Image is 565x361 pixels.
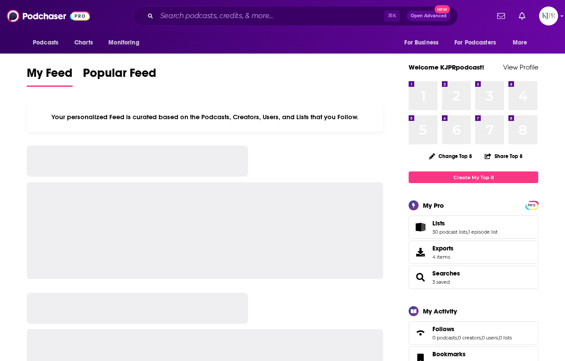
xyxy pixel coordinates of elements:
span: Popular Feed [83,66,156,85]
span: My Feed [27,66,73,85]
span: , [481,335,482,341]
button: open menu [449,35,508,51]
a: View Profile [503,63,538,71]
span: PRO [527,202,537,209]
span: , [457,335,458,341]
span: Exports [432,244,454,252]
span: Exports [412,246,429,258]
span: More [513,37,527,49]
span: , [467,229,468,235]
a: Charts [69,35,98,51]
a: PRO [527,202,537,208]
a: Lists [412,221,429,233]
a: Show notifications dropdown [515,9,529,23]
a: Searches [412,271,429,283]
button: open menu [507,35,538,51]
div: My Activity [423,307,457,315]
span: Podcasts [33,37,58,49]
a: Bookmarks [432,350,484,358]
a: My Feed [27,66,73,87]
a: 0 creators [458,335,481,341]
a: 1 episode list [468,229,498,235]
a: 0 users [482,335,498,341]
span: Bookmarks [432,350,466,358]
span: ⌘ K [384,10,400,22]
a: Show notifications dropdown [494,9,508,23]
img: Podchaser - Follow, Share and Rate Podcasts [7,8,90,24]
button: Change Top 8 [424,151,477,161]
button: Share Top 8 [484,148,523,165]
span: Lists [409,215,538,239]
a: Searches [432,269,460,277]
span: Searches [409,266,538,289]
span: Follows [432,325,454,333]
div: My Pro [423,201,444,209]
span: Monitoring [108,37,139,49]
button: Show profile menu [539,6,558,25]
span: Logged in as KJPRpodcast [539,6,558,25]
div: Search podcasts, credits, & more... [133,6,458,26]
a: 30 podcast lists [432,229,467,235]
img: User Profile [539,6,558,25]
a: 3 saved [432,279,450,285]
span: For Podcasters [454,37,496,49]
input: Search podcasts, credits, & more... [157,9,384,23]
span: Open Advanced [411,14,447,18]
a: Lists [432,219,498,227]
a: Follows [412,327,429,339]
span: Lists [432,219,445,227]
span: For Business [404,37,438,49]
span: Charts [74,37,93,49]
button: open menu [27,35,70,51]
span: New [435,5,450,13]
a: 0 lists [499,335,512,341]
a: Create My Top 8 [409,171,538,183]
span: 4 items [432,254,454,260]
a: Popular Feed [83,66,156,87]
div: Your personalized Feed is curated based on the Podcasts, Creators, Users, and Lists that you Follow. [27,102,383,132]
button: open menu [398,35,449,51]
a: Welcome KJPRpodcast! [409,63,484,71]
a: Follows [432,325,512,333]
button: Open AdvancedNew [407,11,451,21]
span: Follows [409,321,538,345]
a: 0 podcasts [432,335,457,341]
a: Exports [409,241,538,264]
button: open menu [102,35,150,51]
span: , [498,335,499,341]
